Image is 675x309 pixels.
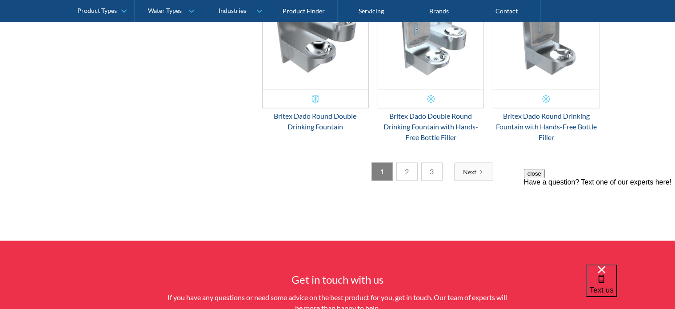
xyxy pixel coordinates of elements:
iframe: podium webchat widget bubble [586,265,675,309]
div: Next [463,167,477,177]
div: Product Types [77,7,117,15]
iframe: podium webchat widget prompt [524,169,675,276]
a: 1 [371,163,393,181]
a: 2 [396,163,418,181]
div: Britex Dado Round Drinking Fountain with Hands-Free Bottle Filler [493,111,599,143]
h4: Get in touch with us [164,272,511,288]
div: Water Types [148,7,182,15]
div: Britex Dado Double Round Drinking Fountain with Hands-Free Bottle Filler [378,111,484,143]
a: Next Page [454,163,493,181]
div: Industries [219,7,246,15]
div: List [262,163,600,181]
a: 3 [421,163,443,181]
div: Britex Dado Round Double Drinking Fountain [262,111,369,132]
